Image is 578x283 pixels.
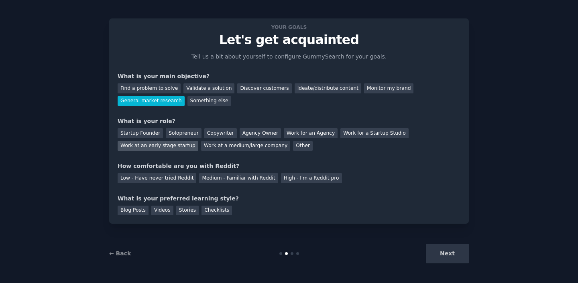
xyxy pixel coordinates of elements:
[118,173,196,183] div: Low - Have never tried Reddit
[118,206,149,216] div: Blog Posts
[201,206,232,216] div: Checklists
[176,206,199,216] div: Stories
[118,141,198,151] div: Work at an early stage startup
[240,128,281,138] div: Agency Owner
[281,173,342,183] div: High - I'm a Reddit pro
[118,128,163,138] div: Startup Founder
[183,83,234,93] div: Validate a solution
[118,162,460,170] div: How comfortable are you with Reddit?
[237,83,291,93] div: Discover customers
[364,83,413,93] div: Monitor my brand
[270,23,308,31] span: Your goals
[118,194,460,203] div: What is your preferred learning style?
[151,206,173,216] div: Videos
[201,141,290,151] div: Work at a medium/large company
[118,33,460,47] p: Let's get acquainted
[340,128,408,138] div: Work for a Startup Studio
[109,250,131,257] a: ← Back
[118,96,185,106] div: General market research
[118,117,460,125] div: What is your role?
[204,128,237,138] div: Copywriter
[284,128,338,138] div: Work for an Agency
[295,83,361,93] div: Ideate/distribute content
[187,96,231,106] div: Something else
[118,83,181,93] div: Find a problem to solve
[118,72,460,81] div: What is your main objective?
[166,128,201,138] div: Solopreneur
[188,53,390,61] p: Tell us a bit about yourself to configure GummySearch for your goals.
[293,141,313,151] div: Other
[199,173,278,183] div: Medium - Familiar with Reddit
